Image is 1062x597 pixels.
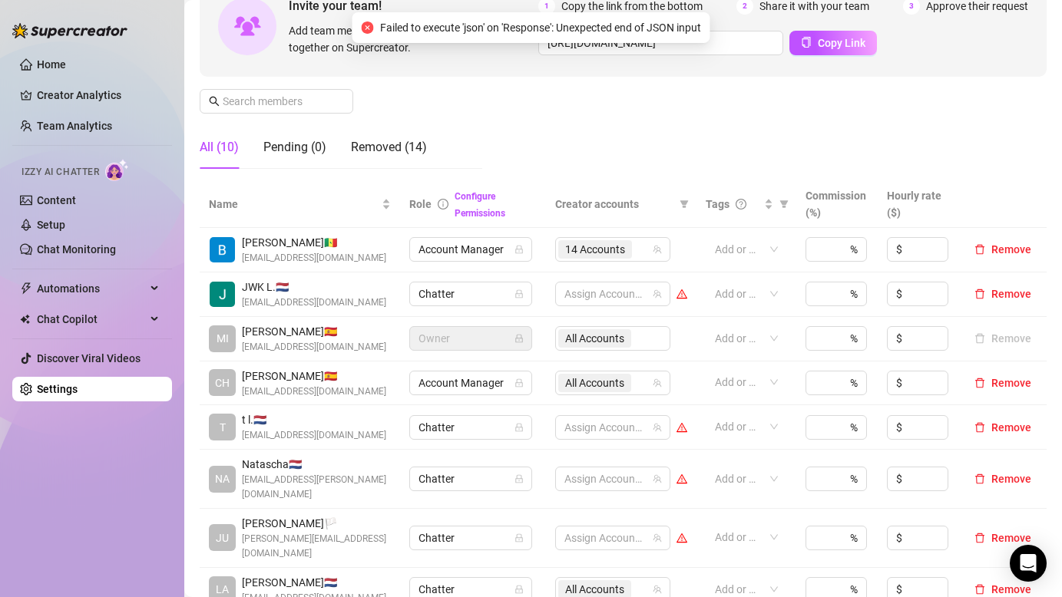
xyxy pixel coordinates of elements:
span: delete [974,584,985,595]
span: Add team members to your workspace and work together on Supercreator. [289,22,532,56]
span: filter [680,200,689,209]
span: [PERSON_NAME][EMAIL_ADDRESS][DOMAIN_NAME] [242,532,391,561]
span: lock [514,289,524,298]
span: info-circle [438,199,448,209]
input: Search members [223,93,332,110]
span: Copy Link [818,37,865,49]
span: delete [974,473,985,484]
span: close-circle [362,21,374,34]
span: 14 Accounts [565,241,625,258]
span: [PERSON_NAME] 🇸🇳 [242,234,386,251]
button: Remove [968,418,1037,437]
span: t l. 🇳🇱 [242,411,386,428]
span: Account Manager [419,371,523,394]
span: lock [514,585,524,594]
div: Open Intercom Messenger [1010,545,1047,582]
span: filter [779,200,789,209]
a: Discover Viral Videos [37,352,141,364]
span: Tags [706,196,730,213]
span: MI [217,330,229,347]
span: filter [677,193,692,216]
span: Remove [991,532,1031,544]
span: lock [514,245,524,254]
span: team [653,245,662,254]
span: Natascha 🇳🇱 [242,456,391,473]
img: Chat Copilot [20,314,30,325]
span: lock [514,533,524,543]
a: Configure Permissions [455,191,505,219]
span: Creator accounts [555,196,673,213]
span: Remove [991,421,1031,434]
span: Remove [991,473,1031,485]
span: delete [974,289,985,299]
span: Name [209,196,379,213]
span: warning [677,422,687,433]
th: Hourly rate ($) [878,181,959,228]
span: [PERSON_NAME] 🇳🇱 [242,574,386,591]
span: 14 Accounts [558,240,632,259]
span: delete [974,533,985,543]
span: Chat Copilot [37,307,146,331]
span: JU [216,529,229,546]
span: [PERSON_NAME] 🇪🇸 [242,323,386,340]
img: Barbara van der Weiden [210,237,235,262]
span: lock [514,334,524,343]
span: [EMAIL_ADDRESS][DOMAIN_NAME] [242,295,386,310]
span: All Accounts [565,374,624,391]
span: Remove [991,288,1031,300]
span: T [220,419,226,436]
button: Copy Link [789,31,877,55]
span: Remove [991,243,1031,256]
span: thunderbolt [20,282,32,295]
span: Izzy AI Chatter [22,165,99,180]
span: [EMAIL_ADDRESS][PERSON_NAME][DOMAIN_NAME] [242,473,391,502]
span: Chatter [419,467,523,490]
span: Remove [991,377,1031,389]
span: search [209,96,220,107]
span: Role [409,198,432,210]
a: Setup [37,219,65,231]
span: [EMAIL_ADDRESS][DOMAIN_NAME] [242,251,386,266]
span: team [653,585,662,594]
span: team [653,474,662,483]
span: Failed to execute 'json' on 'Response': Unexpected end of JSON input [380,19,701,36]
span: [PERSON_NAME] 🏳️ [242,515,391,532]
span: CH [215,374,230,391]
span: lock [514,474,524,483]
th: Name [200,181,400,228]
span: [EMAIL_ADDRESS][DOMAIN_NAME] [242,340,386,355]
button: Remove [968,329,1037,348]
span: warning [677,473,687,484]
span: All Accounts [558,374,631,392]
span: filter [776,193,792,216]
span: [EMAIL_ADDRESS][DOMAIN_NAME] [242,384,386,399]
th: Commission (%) [796,181,878,228]
div: All (10) [200,138,239,157]
a: Team Analytics [37,120,112,132]
span: Chatter [419,416,523,439]
button: Remove [968,285,1037,303]
span: delete [974,378,985,388]
span: delete [974,422,985,433]
a: Creator Analytics [37,83,160,107]
a: Home [37,58,66,71]
div: Removed (14) [351,138,427,157]
span: Chatter [419,282,523,305]
span: team [653,378,662,388]
img: logo-BBDzfeDw.svg [12,23,127,38]
button: Remove [968,240,1037,259]
span: team [653,289,662,298]
span: warning [677,289,687,299]
span: Account Manager [419,238,523,261]
button: Remove [968,470,1037,488]
span: question-circle [736,199,746,209]
img: JWK Logistics [210,282,235,307]
span: Automations [37,276,146,301]
button: Remove [968,529,1037,547]
span: copy [801,37,812,48]
button: Remove [968,374,1037,392]
a: Settings [37,383,78,395]
span: Chatter [419,526,523,549]
a: Chat Monitoring [37,243,116,256]
span: delete [974,244,985,255]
